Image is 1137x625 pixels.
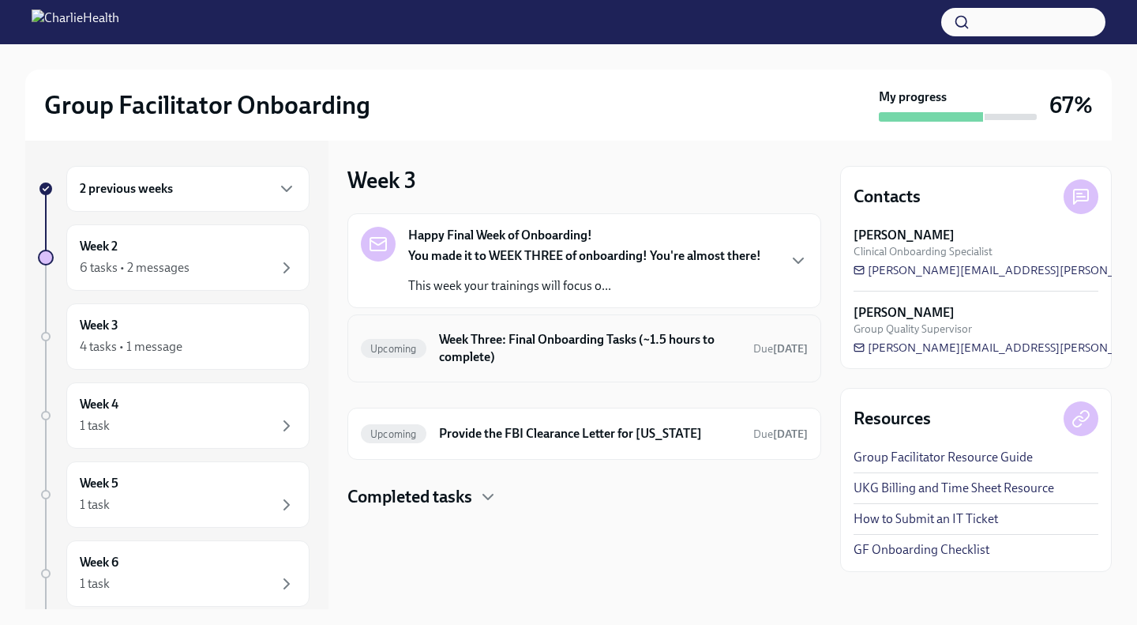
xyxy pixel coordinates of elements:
strong: My progress [879,88,947,106]
div: 4 tasks • 1 message [80,338,182,356]
strong: [PERSON_NAME] [854,227,955,244]
h6: Week Three: Final Onboarding Tasks (~1.5 hours to complete) [439,331,741,366]
span: October 21st, 2025 10:00 [753,427,808,442]
h4: Contacts [854,185,921,209]
h6: Week 2 [80,238,118,255]
h3: Week 3 [347,166,416,194]
div: 1 task [80,417,110,435]
h6: Week 4 [80,396,118,413]
a: UKG Billing and Time Sheet Resource [854,480,1054,497]
strong: [DATE] [773,427,808,441]
div: 1 task [80,575,110,593]
strong: [PERSON_NAME] [854,304,955,322]
a: Week 51 task [38,461,310,528]
span: October 4th, 2025 10:00 [753,341,808,356]
a: Group Facilitator Resource Guide [854,449,1033,466]
span: Group Quality Supervisor [854,322,972,337]
a: How to Submit an IT Ticket [854,510,998,528]
a: GF Onboarding Checklist [854,541,989,559]
h4: Resources [854,407,931,431]
strong: [DATE] [773,342,808,356]
div: 1 task [80,496,110,514]
h4: Completed tasks [347,485,472,509]
span: Clinical Onboarding Specialist [854,244,993,259]
div: 6 tasks • 2 messages [80,259,189,277]
a: Week 41 task [38,382,310,449]
h3: 67% [1049,91,1093,119]
a: UpcomingProvide the FBI Clearance Letter for [US_STATE]Due[DATE] [361,421,808,446]
span: Upcoming [361,343,426,355]
strong: You made it to WEEK THREE of onboarding! You're almost there! [408,248,761,263]
a: Week 26 tasks • 2 messages [38,224,310,291]
h6: Provide the FBI Clearance Letter for [US_STATE] [439,425,741,442]
div: 2 previous weeks [66,166,310,212]
div: Completed tasks [347,485,821,509]
strong: Happy Final Week of Onboarding! [408,227,592,244]
h6: 2 previous weeks [80,180,173,198]
p: This week your trainings will focus o... [408,277,761,295]
h6: Week 6 [80,554,118,571]
span: Upcoming [361,428,426,440]
h2: Group Facilitator Onboarding [44,89,370,121]
h6: Week 5 [80,475,118,492]
img: CharlieHealth [32,9,119,35]
a: UpcomingWeek Three: Final Onboarding Tasks (~1.5 hours to complete)Due[DATE] [361,328,808,369]
span: Due [753,427,808,441]
a: Week 61 task [38,540,310,607]
a: Week 34 tasks • 1 message [38,303,310,370]
h6: Week 3 [80,317,118,334]
span: Due [753,342,808,356]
